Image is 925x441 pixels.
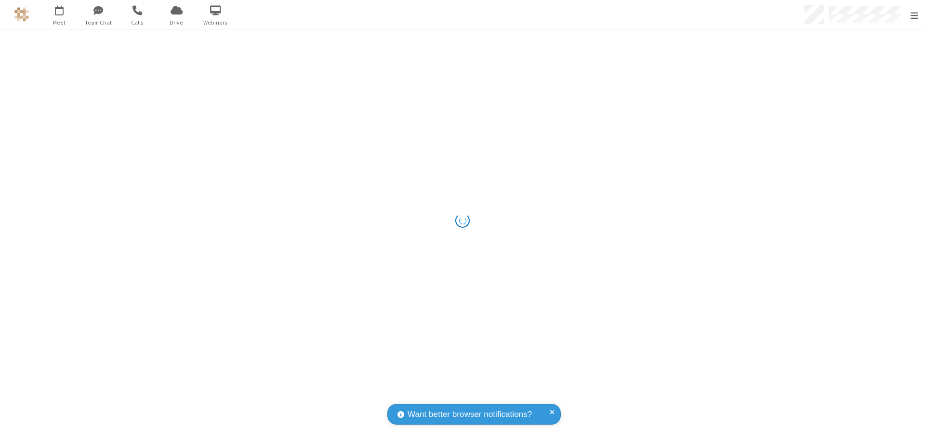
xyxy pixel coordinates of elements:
[159,18,195,27] span: Drive
[198,18,234,27] span: Webinars
[14,7,29,22] img: QA Selenium DO NOT DELETE OR CHANGE
[41,18,78,27] span: Meet
[408,408,532,421] span: Want better browser notifications?
[119,18,156,27] span: Calls
[80,18,117,27] span: Team Chat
